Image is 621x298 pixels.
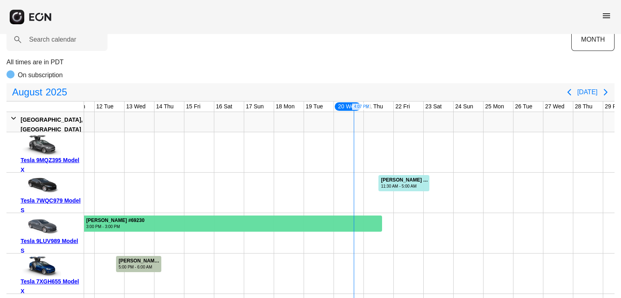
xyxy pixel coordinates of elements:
[602,11,611,21] span: menu
[7,84,72,100] button: August2025
[86,224,144,230] div: 3:00 PM - 3:00 PM
[577,85,598,99] button: [DATE]
[95,101,115,112] div: 12 Tue
[394,101,412,112] div: 22 Fri
[274,101,296,112] div: 18 Mon
[381,177,429,183] div: [PERSON_NAME] [PERSON_NAME] #69362
[454,101,475,112] div: 24 Sun
[44,84,69,100] span: 2025
[214,101,234,112] div: 16 Sat
[21,155,81,175] div: Tesla 9MQZ395 Model X
[424,101,443,112] div: 23 Sat
[571,28,615,51] button: MONTH
[381,183,429,189] div: 11:30 AM - 5:00 AM
[484,101,506,112] div: 25 Mon
[118,258,161,264] div: [PERSON_NAME] #68764
[21,216,61,236] img: car
[334,101,361,112] div: 20 Wed
[304,101,325,112] div: 19 Tue
[125,101,147,112] div: 13 Wed
[11,84,44,100] span: August
[543,101,566,112] div: 27 Wed
[561,84,577,100] button: Previous page
[603,101,621,112] div: 29 Fri
[21,175,61,196] img: car
[18,70,63,80] p: On subscription
[513,101,534,112] div: 26 Tue
[6,57,615,67] p: All times are in PDT
[118,264,161,270] div: 5:00 PM - 6:00 AM
[21,277,81,296] div: Tesla 7XGH655 Model X
[21,115,82,134] div: [GEOGRAPHIC_DATA], [GEOGRAPHIC_DATA]
[116,254,162,272] div: Rented for 2 days by Michael croll Current status is completed
[184,101,202,112] div: 15 Fri
[21,236,81,256] div: Tesla 9LUV989 Model S
[154,101,175,112] div: 14 Thu
[573,101,594,112] div: 28 Thu
[598,84,614,100] button: Next page
[21,196,81,215] div: Tesla 7WQC979 Model S
[244,101,265,112] div: 17 Sun
[29,35,76,44] label: Search calendar
[21,135,61,155] img: car
[21,256,61,277] img: car
[86,218,144,224] div: [PERSON_NAME] #69230
[378,173,430,191] div: Rented for 2 days by Crull Chambless Current status is confirmed
[364,101,384,112] div: 21 Thu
